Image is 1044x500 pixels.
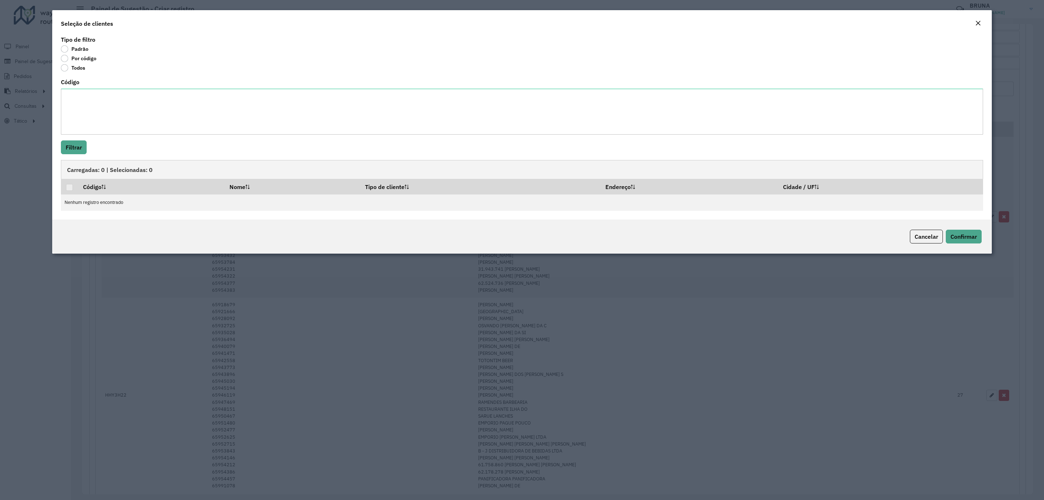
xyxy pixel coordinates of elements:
th: Tipo de cliente [360,179,601,194]
button: Close [973,19,983,28]
em: Fechar [975,20,981,26]
span: Confirmar [950,233,977,240]
div: Carregadas: 0 | Selecionadas: 0 [61,160,983,179]
button: Cancelar [910,230,943,243]
h4: Seleção de clientes [61,19,113,28]
td: Nenhum registro encontrado [61,194,983,211]
label: Padrão [61,45,88,53]
th: Endereço [601,179,778,194]
th: Nome [225,179,360,194]
span: Cancelar [915,233,938,240]
label: Por código [61,55,96,62]
label: Tipo de filtro [61,35,95,44]
th: Cidade / UF [778,179,983,194]
label: Todos [61,64,85,71]
button: Filtrar [61,140,87,154]
button: Confirmar [946,230,982,243]
label: Código [61,78,79,86]
th: Código [78,179,224,194]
